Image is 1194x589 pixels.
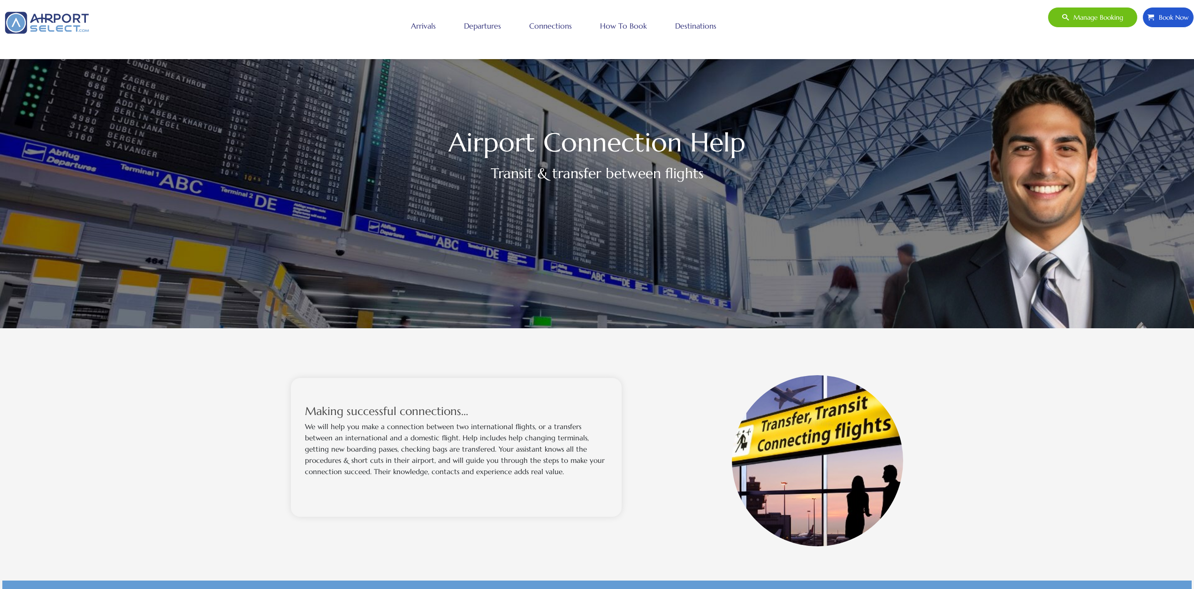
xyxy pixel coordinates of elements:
[305,421,608,477] p: We will help you make a connection between two international flights, or a transfers between an i...
[291,132,903,153] h1: Airport Connection Help
[462,14,503,38] a: Departures
[527,14,574,38] a: Connections
[1048,7,1138,28] a: Manage booking
[1142,7,1194,28] a: Book Now
[1069,8,1123,27] span: Manage booking
[409,14,438,38] a: Arrivals
[673,14,719,38] a: Destinations
[598,14,649,38] a: How to book
[305,406,608,416] h2: Making successful connections...
[1154,8,1189,27] span: Book Now
[291,163,903,184] h2: Transit & transfer between flights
